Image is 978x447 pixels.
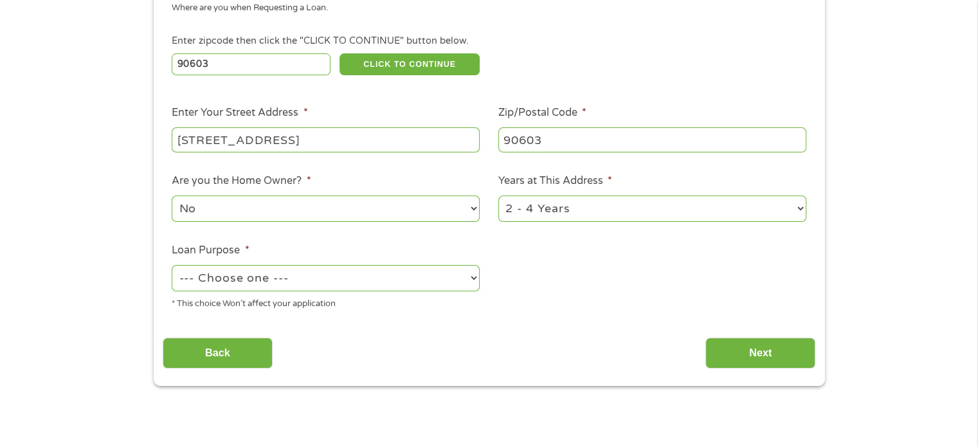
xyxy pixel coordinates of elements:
[172,244,249,257] label: Loan Purpose
[498,174,612,188] label: Years at This Address
[498,106,586,120] label: Zip/Postal Code
[163,338,273,369] input: Back
[172,293,480,311] div: * This choice Won’t affect your application
[172,127,480,152] input: 1 Main Street
[172,106,307,120] label: Enter Your Street Address
[172,174,311,188] label: Are you the Home Owner?
[172,53,331,75] input: Enter Zipcode (e.g 01510)
[172,2,797,15] div: Where are you when Requesting a Loan.
[172,34,806,48] div: Enter zipcode then click the "CLICK TO CONTINUE" button below.
[340,53,480,75] button: CLICK TO CONTINUE
[705,338,815,369] input: Next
